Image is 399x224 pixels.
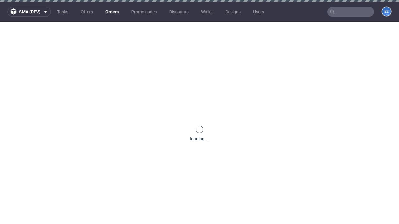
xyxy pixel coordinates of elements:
a: Wallet [197,7,217,17]
a: Orders [102,7,123,17]
a: Promo codes [127,7,161,17]
button: sma (dev) [7,7,51,17]
figcaption: e2 [382,7,391,16]
span: sma (dev) [19,10,41,14]
div: loading ... [190,136,209,142]
a: Offers [77,7,97,17]
a: Tasks [53,7,72,17]
a: Discounts [166,7,192,17]
a: Users [249,7,268,17]
a: Designs [222,7,244,17]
